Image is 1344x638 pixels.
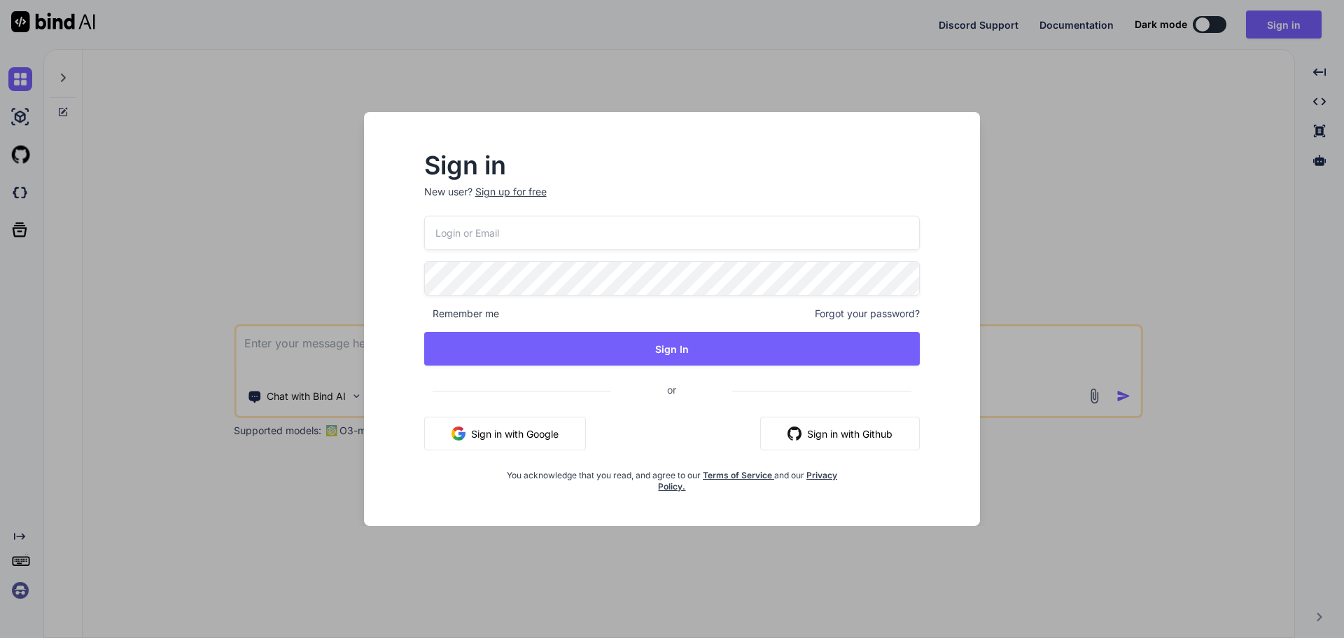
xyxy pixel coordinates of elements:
[424,154,920,176] h2: Sign in
[658,470,837,492] a: Privacy Policy.
[760,417,920,450] button: Sign in with Github
[424,216,920,250] input: Login or Email
[703,470,774,480] a: Terms of Service
[507,462,838,492] div: You acknowledge that you read, and agree to our and our
[451,427,465,441] img: google
[787,427,801,441] img: github
[815,307,920,321] span: Forgot your password?
[475,185,547,199] div: Sign up for free
[611,373,732,407] span: or
[424,417,586,450] button: Sign in with Google
[424,185,920,216] p: New user?
[424,307,499,321] span: Remember me
[424,332,920,366] button: Sign In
